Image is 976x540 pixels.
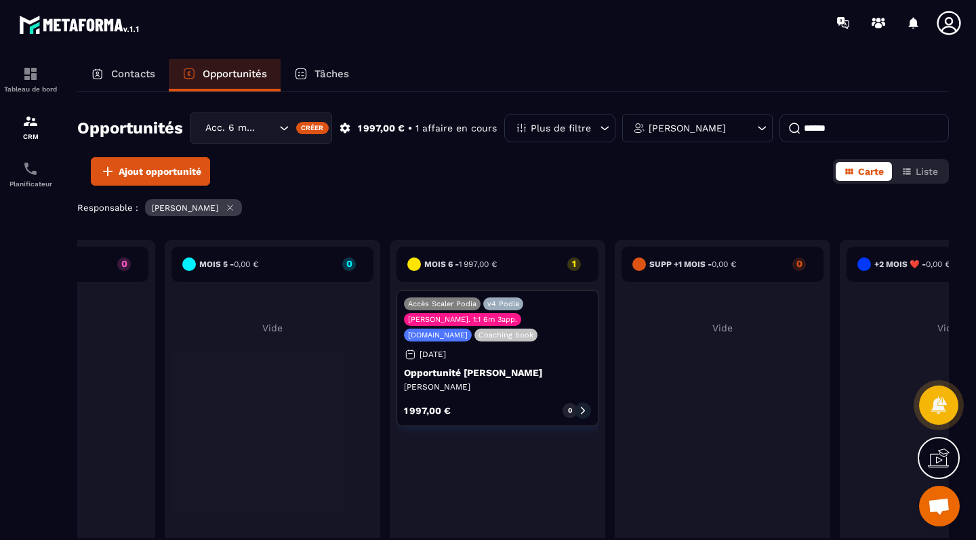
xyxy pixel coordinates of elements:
[190,112,332,144] div: Search for option
[314,68,349,80] p: Tâches
[203,68,267,80] p: Opportunités
[531,123,591,133] p: Plus de filtre
[77,115,183,142] h2: Opportunités
[77,59,169,91] a: Contacts
[568,406,572,415] p: 0
[234,259,258,269] span: 0,00 €
[152,203,218,213] p: [PERSON_NAME]
[3,103,58,150] a: formationformationCRM
[199,259,258,269] h6: Mois 5 -
[649,259,736,269] h6: Supp +1 mois -
[415,122,497,135] p: 1 affaire en cours
[3,56,58,103] a: formationformationTableau de bord
[919,486,960,526] div: Ouvrir le chat
[22,66,39,82] img: formation
[649,123,726,133] p: [PERSON_NAME]
[3,85,58,93] p: Tableau de bord
[459,259,497,269] span: 1 997,00 €
[22,161,39,177] img: scheduler
[171,323,373,333] p: Vide
[712,259,736,269] span: 0,00 €
[404,367,591,378] p: Opportunité [PERSON_NAME]
[3,180,58,188] p: Planificateur
[202,121,262,136] span: Acc. 6 mois - 3 appels
[420,350,446,359] p: [DATE]
[622,323,823,333] p: Vide
[567,259,581,268] p: 1
[424,259,497,269] h6: Mois 6 -
[262,121,276,136] input: Search for option
[926,259,950,269] span: 0,00 €
[408,299,476,308] p: Accès Scaler Podia
[119,165,201,178] span: Ajout opportunité
[487,299,519,308] p: v4 Podia
[404,406,451,415] p: 1 997,00 €
[169,59,281,91] a: Opportunités
[358,122,405,135] p: 1 997,00 €
[342,259,356,268] p: 0
[3,150,58,198] a: schedulerschedulerPlanificateur
[19,12,141,37] img: logo
[22,113,39,129] img: formation
[77,203,138,213] p: Responsable :
[916,166,938,177] span: Liste
[404,381,591,392] p: [PERSON_NAME]
[91,157,210,186] button: Ajout opportunité
[111,68,155,80] p: Contacts
[408,122,412,135] p: •
[408,331,468,339] p: [DOMAIN_NAME]
[408,315,517,324] p: [PERSON_NAME]. 1:1 6m 3app.
[874,259,950,269] h6: +2 mois ❤️ -
[296,122,329,134] div: Créer
[858,166,884,177] span: Carte
[893,162,946,181] button: Liste
[792,259,806,268] p: 0
[281,59,363,91] a: Tâches
[479,331,533,339] p: Coaching book
[117,259,131,268] p: 0
[3,133,58,140] p: CRM
[836,162,892,181] button: Carte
